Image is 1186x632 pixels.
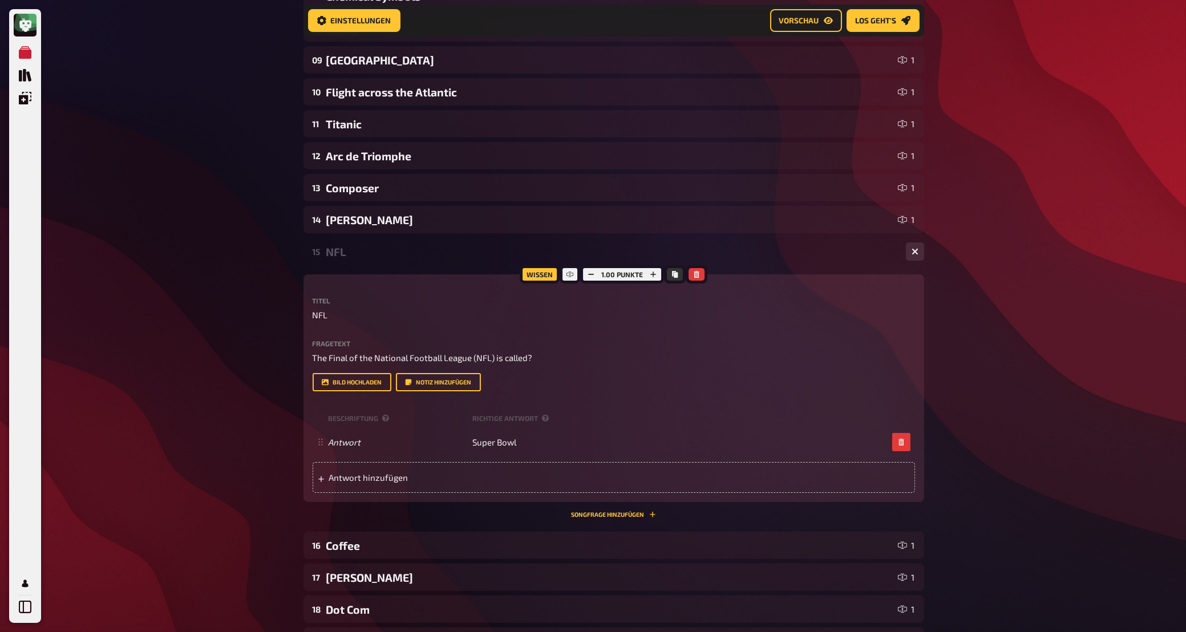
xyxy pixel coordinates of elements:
[898,541,915,550] div: 1
[770,9,842,32] a: Vorschau
[326,571,893,584] div: [PERSON_NAME]
[329,414,468,423] small: Beschriftung
[313,87,322,97] div: 10
[898,55,915,64] div: 1
[313,246,322,257] div: 15
[14,41,37,64] a: Meine Quizze
[331,17,391,25] span: Einstellungen
[580,265,664,283] div: 1.00 Punkte
[326,181,893,195] div: Composer
[779,17,819,25] span: Vorschau
[520,265,560,283] div: Wissen
[313,604,322,614] div: 18
[898,87,915,96] div: 1
[14,64,37,87] a: Quiz Sammlung
[14,87,37,110] a: Einblendungen
[313,340,915,347] label: Fragetext
[473,414,552,423] small: Richtige Antwort
[313,183,322,193] div: 13
[313,353,533,363] span: The Final of the National Football League (NFL) is called?
[898,215,915,224] div: 1
[396,373,481,391] button: Notiz hinzufügen
[898,151,915,160] div: 1
[308,9,400,32] a: Einstellungen
[313,540,322,550] div: 16
[313,55,322,65] div: 09
[326,213,893,226] div: [PERSON_NAME]
[898,573,915,582] div: 1
[326,539,893,552] div: Coffee
[313,214,322,225] div: 14
[326,245,897,258] div: NFL
[313,119,322,129] div: 11
[313,373,391,391] button: Bild hochladen
[667,268,683,281] button: Kopieren
[847,9,920,32] a: Los geht's
[473,437,517,447] span: Super Bowl
[313,297,915,304] label: Titel
[856,17,897,25] span: Los geht's
[14,572,37,595] a: Mein Konto
[326,118,893,131] div: Titanic
[898,119,915,128] div: 1
[898,183,915,192] div: 1
[572,511,656,518] button: Songfrage hinzufügen
[326,149,893,163] div: Arc de Triomphe
[898,605,915,614] div: 1
[313,572,322,582] div: 17
[326,54,893,67] div: [GEOGRAPHIC_DATA]
[313,151,322,161] div: 12
[329,437,361,447] i: Antwort
[326,603,893,616] div: Dot Com
[326,86,893,99] div: Flight across the Atlantic
[329,472,507,483] span: Antwort hinzufügen
[313,309,328,322] span: NFL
